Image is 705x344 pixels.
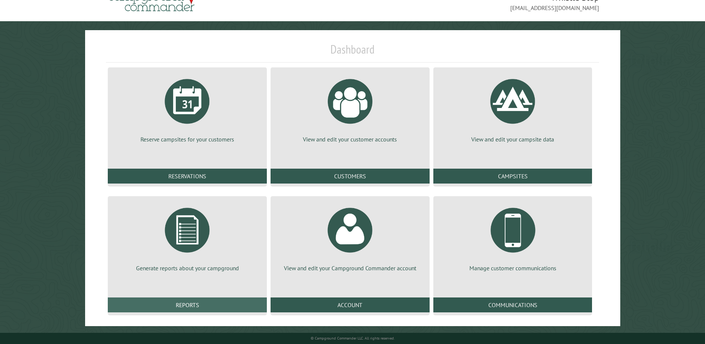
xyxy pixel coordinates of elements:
p: Manage customer communications [442,264,583,272]
p: Reserve campsites for your customers [117,135,258,143]
a: View and edit your Campground Commander account [279,202,421,272]
a: View and edit your customer accounts [279,73,421,143]
p: Generate reports about your campground [117,264,258,272]
a: Account [271,297,430,312]
a: Reserve campsites for your customers [117,73,258,143]
p: View and edit your Campground Commander account [279,264,421,272]
a: Campsites [433,169,592,184]
a: View and edit your campsite data [442,73,583,143]
a: Manage customer communications [442,202,583,272]
p: View and edit your campsite data [442,135,583,143]
a: Generate reports about your campground [117,202,258,272]
a: Customers [271,169,430,184]
small: © Campground Commander LLC. All rights reserved. [311,336,395,341]
a: Communications [433,297,592,312]
a: Reports [108,297,267,312]
p: View and edit your customer accounts [279,135,421,143]
a: Reservations [108,169,267,184]
h1: Dashboard [106,42,599,63]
